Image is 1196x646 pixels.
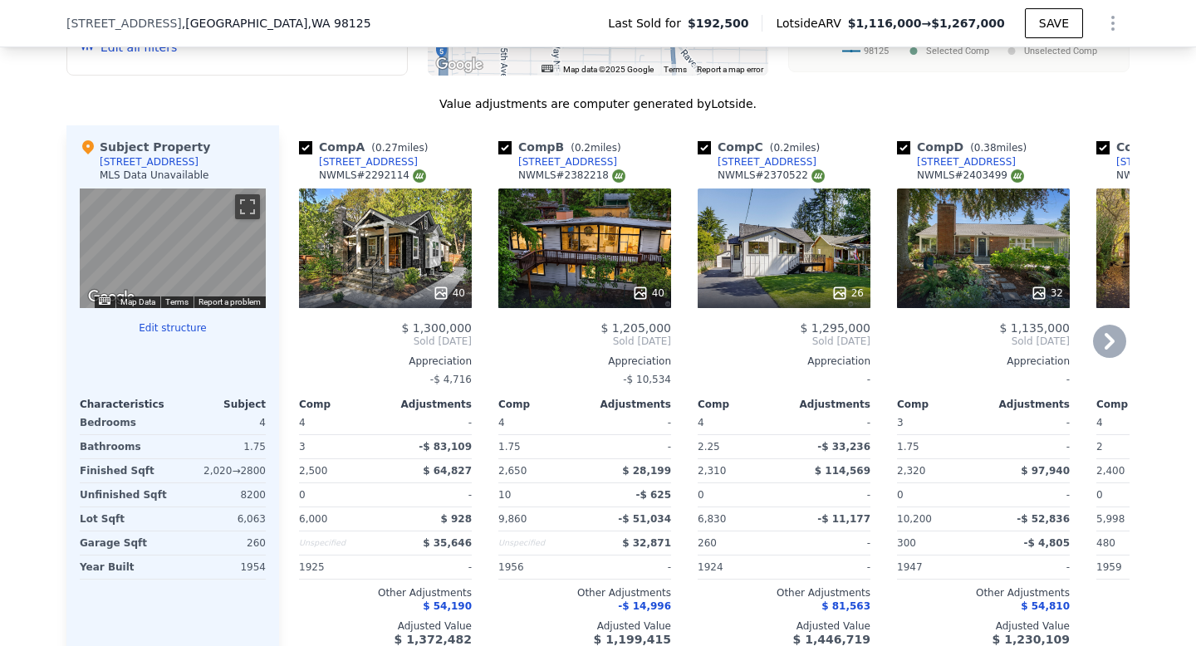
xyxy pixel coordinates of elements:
[299,355,472,368] div: Appreciation
[1031,285,1063,301] div: 32
[80,411,169,434] div: Bedrooms
[698,537,717,549] span: 260
[423,600,472,612] span: $ 54,190
[618,600,671,612] span: -$ 14,996
[697,65,763,74] a: Report a map error
[498,586,671,600] div: Other Adjustments
[987,411,1070,434] div: -
[84,286,139,308] a: Open this area in Google Maps (opens a new window)
[588,411,671,434] div: -
[235,194,260,219] button: Toggle fullscreen view
[299,531,382,555] div: Unspecified
[897,537,916,549] span: 300
[413,169,426,183] img: NWMLS Logo
[80,435,169,458] div: Bathrooms
[698,489,704,501] span: 0
[897,355,1070,368] div: Appreciation
[897,489,904,501] span: 0
[718,155,816,169] div: [STREET_ADDRESS]
[80,507,169,531] div: Lot Sqft
[498,619,671,633] div: Adjusted Value
[498,417,505,428] span: 4
[698,586,870,600] div: Other Adjustments
[1021,465,1070,477] span: $ 97,940
[1021,600,1070,612] span: $ 54,810
[1096,398,1183,411] div: Comp
[389,411,472,434] div: -
[498,489,511,501] span: 10
[635,489,671,501] span: -$ 625
[80,188,266,308] div: Street View
[897,398,983,411] div: Comp
[100,155,199,169] div: [STREET_ADDRESS]
[632,285,664,301] div: 40
[600,321,671,335] span: $ 1,205,000
[698,355,870,368] div: Appreciation
[365,142,434,154] span: ( miles)
[897,368,1070,391] div: -
[299,489,306,501] span: 0
[698,465,726,477] span: 2,310
[498,531,581,555] div: Unspecified
[897,586,1070,600] div: Other Adjustments
[784,398,870,411] div: Adjustments
[80,321,266,335] button: Edit structure
[518,169,625,183] div: NWMLS # 2382218
[498,513,527,525] span: 9,860
[66,95,1130,112] div: Value adjustments are computer generated by Lotside .
[588,435,671,458] div: -
[120,296,155,308] button: Map Data
[319,155,418,169] div: [STREET_ADDRESS]
[176,411,266,434] div: 4
[498,435,581,458] div: 1.75
[1024,46,1097,56] text: Unselected Comp
[622,537,671,549] span: $ 32,871
[389,555,472,579] div: -
[498,139,628,155] div: Comp B
[763,142,826,154] span: ( miles)
[698,155,816,169] a: [STREET_ADDRESS]
[299,619,472,633] div: Adjusted Value
[623,374,671,385] span: -$ 10,534
[917,155,1016,169] div: [STREET_ADDRESS]
[1024,537,1070,549] span: -$ 4,805
[498,355,671,368] div: Appreciation
[80,555,169,579] div: Year Built
[299,586,472,600] div: Other Adjustments
[963,142,1033,154] span: ( miles)
[698,555,781,579] div: 1924
[307,17,370,30] span: , WA 98125
[99,297,110,305] button: Keyboard shortcuts
[618,513,671,525] span: -$ 51,034
[518,155,617,169] div: [STREET_ADDRESS]
[1096,555,1179,579] div: 1959
[917,169,1024,183] div: NWMLS # 2403499
[698,368,870,391] div: -
[800,321,870,335] span: $ 1,295,000
[176,555,266,579] div: 1954
[897,513,932,525] span: 10,200
[811,169,825,183] img: NWMLS Logo
[897,619,1070,633] div: Adjusted Value
[299,555,382,579] div: 1925
[199,297,261,306] a: Report a problem
[698,417,704,428] span: 4
[897,465,925,477] span: 2,320
[1096,465,1125,477] span: 2,400
[831,285,864,301] div: 26
[176,507,266,531] div: 6,063
[80,459,169,482] div: Finished Sqft
[564,142,627,154] span: ( miles)
[299,398,385,411] div: Comp
[612,169,625,183] img: NWMLS Logo
[897,155,1016,169] a: [STREET_ADDRESS]
[432,54,487,76] a: Open this area in Google Maps (opens a new window)
[776,15,847,32] span: Lotside ARV
[787,555,870,579] div: -
[688,15,749,32] span: $192,500
[299,139,434,155] div: Comp A
[848,17,922,30] span: $1,116,000
[165,297,189,306] a: Terms (opens in new tab)
[897,555,980,579] div: 1947
[974,142,997,154] span: 0.38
